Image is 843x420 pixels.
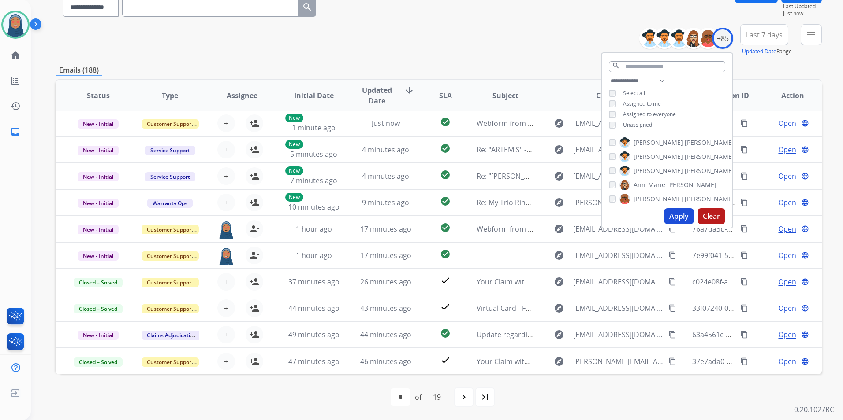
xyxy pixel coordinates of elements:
[480,392,490,402] mat-icon: last_page
[142,119,199,129] span: Customer Support
[492,90,518,101] span: Subject
[217,326,235,343] button: +
[249,197,260,208] mat-icon: person_add
[459,392,469,402] mat-icon: navigate_next
[440,196,451,206] mat-icon: check_circle
[477,303,555,313] span: Virtual Card - Follow Up
[477,118,676,128] span: Webform from [EMAIL_ADDRESS][DOMAIN_NAME] on [DATE]
[712,28,733,49] div: +85
[740,199,748,206] mat-icon: content_copy
[285,114,303,122] p: New
[668,251,676,259] mat-icon: content_copy
[440,328,451,339] mat-icon: check_circle
[778,118,796,129] span: Open
[217,194,235,211] button: +
[142,357,199,367] span: Customer Support
[142,278,199,287] span: Customer Support
[554,144,564,155] mat-icon: explore
[294,90,334,101] span: Initial Date
[801,278,809,286] mat-icon: language
[142,304,199,313] span: Customer Support
[360,277,411,287] span: 26 minutes ago
[554,303,564,313] mat-icon: explore
[573,329,664,340] span: [EMAIL_ADDRESS][DOMAIN_NAME]
[740,225,748,233] mat-icon: content_copy
[147,199,193,208] span: Warranty Ops
[573,250,664,261] span: [EMAIL_ADDRESS][DOMAIN_NAME]
[362,198,409,207] span: 9 minutes ago
[667,181,716,189] span: [PERSON_NAME]
[145,172,195,181] span: Service Support
[224,303,228,313] span: +
[685,152,734,161] span: [PERSON_NAME]
[778,303,796,313] span: Open
[778,224,796,234] span: Open
[249,329,260,340] mat-icon: person_add
[292,123,336,133] span: 1 minute ago
[217,220,235,239] img: agent-avatar
[217,353,235,370] button: +
[750,80,822,111] th: Action
[573,144,664,155] span: [EMAIL_ADDRESS][DOMAIN_NAME]
[217,299,235,317] button: +
[554,197,564,208] mat-icon: explore
[78,146,119,155] span: New - Initial
[573,303,664,313] span: [EMAIL_ADDRESS][DOMAIN_NAME]
[668,225,676,233] mat-icon: content_copy
[573,171,664,181] span: [EMAIL_ADDRESS][DOMAIN_NAME]
[440,302,451,312] mat-icon: check
[249,171,260,181] mat-icon: person_add
[554,171,564,181] mat-icon: explore
[477,357,553,366] span: Your Claim with Extend
[801,357,809,365] mat-icon: language
[440,169,451,180] mat-icon: check_circle
[74,278,123,287] span: Closed – Solved
[288,277,339,287] span: 37 minutes ago
[623,100,661,107] span: Assigned to me
[10,50,21,60] mat-icon: home
[692,251,824,260] span: 7e99f041-57db-42ff-aa6b-14eac267cd8a
[285,166,303,175] p: New
[801,225,809,233] mat-icon: language
[440,117,451,127] mat-icon: check_circle
[162,90,178,101] span: Type
[296,224,332,234] span: 1 hour ago
[78,119,119,129] span: New - Initial
[668,304,676,312] mat-icon: content_copy
[224,197,228,208] span: +
[740,24,788,45] button: Last 7 days
[360,251,411,260] span: 17 minutes ago
[740,331,748,339] mat-icon: content_copy
[372,118,400,128] span: Just now
[78,199,119,208] span: New - Initial
[78,331,119,340] span: New - Initial
[302,2,313,12] mat-icon: search
[285,193,303,202] p: New
[740,251,748,259] mat-icon: content_copy
[801,304,809,312] mat-icon: language
[634,181,665,189] span: Ann_Marie
[554,276,564,287] mat-icon: explore
[357,85,397,106] span: Updated Date
[288,303,339,313] span: 44 minutes ago
[362,171,409,181] span: 4 minutes ago
[778,171,796,181] span: Open
[778,197,796,208] span: Open
[56,65,102,76] p: Emails (188)
[249,250,260,261] mat-icon: person_remove
[142,225,199,234] span: Customer Support
[360,357,411,366] span: 46 minutes ago
[740,119,748,127] mat-icon: content_copy
[290,149,337,159] span: 5 minutes ago
[10,101,21,111] mat-icon: history
[692,330,823,339] span: 63a4561c-61fe-4145-b084-fceaea3bf981
[224,171,228,181] span: +
[288,202,339,212] span: 10 minutes ago
[217,114,235,132] button: +
[440,355,451,365] mat-icon: check
[477,198,585,207] span: Re: My Trio Rings - shipping label
[801,172,809,180] mat-icon: language
[296,251,332,260] span: 1 hour ago
[692,303,825,313] span: 33f07240-0037-4ab5-8e04-30f68c0ab576
[439,90,452,101] span: SLA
